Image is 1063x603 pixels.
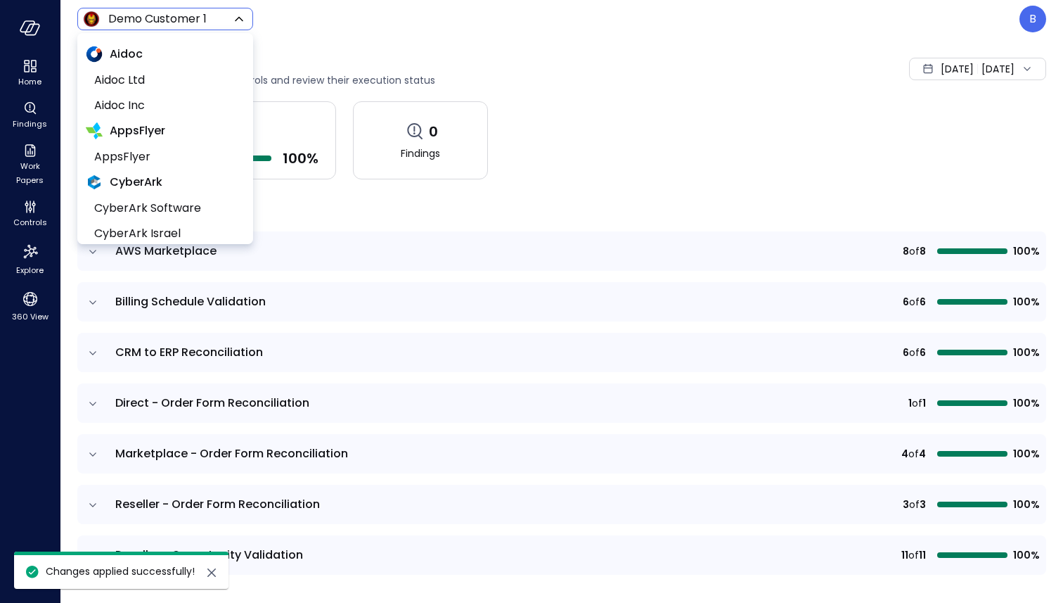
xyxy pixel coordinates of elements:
[46,564,195,578] span: Changes applied successfully!
[86,46,103,63] img: Aidoc
[86,68,245,93] li: Aidoc Ltd
[110,122,165,139] span: AppsFlyer
[94,97,233,114] span: Aidoc Inc
[110,46,143,63] span: Aidoc
[86,196,245,221] li: CyberArk Software
[86,221,245,246] li: CyberArk Israel
[86,174,103,191] img: CyberArk
[86,122,103,139] img: AppsFlyer
[94,200,233,217] span: CyberArk Software
[86,144,245,170] li: AppsFlyer
[203,564,220,581] button: close
[110,174,162,191] span: CyberArk
[94,72,233,89] span: Aidoc Ltd
[94,148,233,165] span: AppsFlyer
[94,225,233,242] span: CyberArk Israel
[86,93,245,118] li: Aidoc Inc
